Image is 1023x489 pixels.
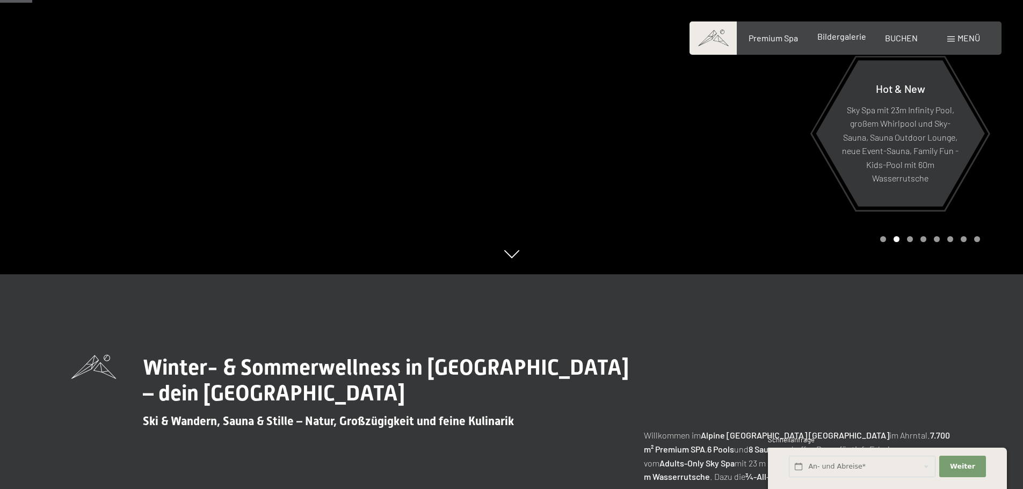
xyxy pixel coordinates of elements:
[876,236,980,242] div: Carousel Pagination
[907,236,913,242] div: Carousel Page 3
[768,435,815,444] span: Schnellanfrage
[934,236,940,242] div: Carousel Page 5
[143,414,514,428] span: Ski & Wandern, Sauna & Stille – Natur, Großzügigkeit und feine Kulinarik
[745,471,837,481] strong: ¾-All-Inclusive-Pension
[939,456,985,478] button: Weiter
[947,236,953,242] div: Carousel Page 6
[894,236,899,242] div: Carousel Page 2 (Current Slide)
[920,236,926,242] div: Carousel Page 4
[749,444,783,454] strong: 8 Saunen
[143,355,629,406] span: Winter- & Sommerwellness in [GEOGRAPHIC_DATA] – dein [GEOGRAPHIC_DATA]
[950,462,975,471] span: Weiter
[815,60,985,207] a: Hot & New Sky Spa mit 23m Infinity Pool, großem Whirlpool und Sky-Sauna, Sauna Outdoor Lounge, ne...
[701,430,889,440] strong: Alpine [GEOGRAPHIC_DATA] [GEOGRAPHIC_DATA]
[880,236,886,242] div: Carousel Page 1
[749,33,798,43] a: Premium Spa
[885,33,918,43] a: BUCHEN
[842,103,959,185] p: Sky Spa mit 23m Infinity Pool, großem Whirlpool und Sky-Sauna, Sauna Outdoor Lounge, neue Event-S...
[817,31,866,41] a: Bildergalerie
[957,33,980,43] span: Menü
[644,428,952,483] p: Willkommen im im Ahrntal. , und schaffen Raum für tiefe Erholung – vom mit 23 m Infinity-Rooftop-...
[974,236,980,242] div: Carousel Page 8
[644,430,950,454] strong: 7.700 m² Premium SPA
[659,458,735,468] strong: Adults-Only Sky Spa
[707,444,734,454] strong: 6 Pools
[876,82,925,94] span: Hot & New
[961,236,967,242] div: Carousel Page 7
